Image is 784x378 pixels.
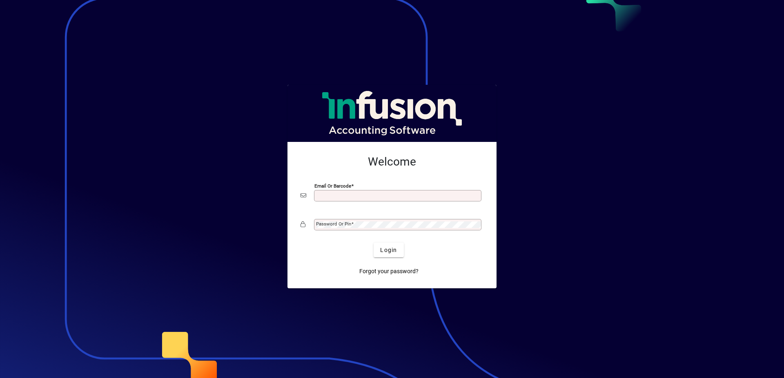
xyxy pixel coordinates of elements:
[316,221,351,227] mat-label: Password or Pin
[359,267,419,276] span: Forgot your password?
[301,155,483,169] h2: Welcome
[314,183,351,189] mat-label: Email or Barcode
[380,246,397,254] span: Login
[374,243,403,257] button: Login
[356,264,422,279] a: Forgot your password?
